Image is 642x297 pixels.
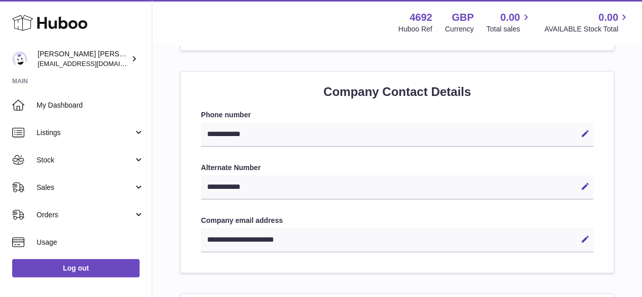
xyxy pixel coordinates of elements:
label: Alternate Number [201,163,593,173]
div: Currency [445,24,474,34]
a: 0.00 Total sales [486,11,531,34]
div: [PERSON_NAME] [PERSON_NAME] [38,49,129,69]
strong: GBP [452,11,474,24]
span: 0.00 [500,11,520,24]
span: AVAILABLE Stock Total [544,24,630,34]
span: 0.00 [598,11,618,24]
a: Log out [12,259,140,277]
span: Stock [37,155,133,165]
img: internalAdmin-4692@internal.huboo.com [12,51,27,67]
label: Company email address [201,216,593,225]
label: Phone number [201,110,593,120]
h2: Company Contact Details [201,84,593,100]
a: 0.00 AVAILABLE Stock Total [544,11,630,34]
strong: 4692 [410,11,432,24]
span: My Dashboard [37,101,144,110]
div: Huboo Ref [398,24,432,34]
span: Orders [37,210,133,220]
span: [EMAIL_ADDRESS][DOMAIN_NAME] [38,59,149,68]
span: Total sales [486,24,531,34]
span: Usage [37,238,144,247]
span: Sales [37,183,133,192]
span: Listings [37,128,133,138]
